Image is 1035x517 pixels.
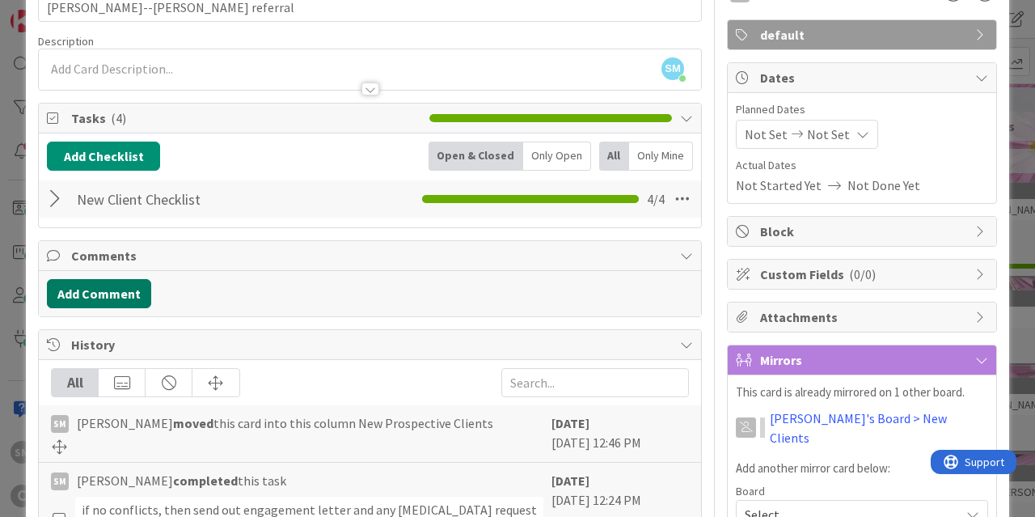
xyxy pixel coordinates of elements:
span: Planned Dates [736,101,988,118]
span: Actual Dates [736,157,988,174]
span: Not Done Yet [847,176,920,195]
span: Tasks [71,108,421,128]
span: Dates [760,68,967,87]
p: This card is already mirrored on 1 other board. [736,384,988,402]
span: Comments [71,246,672,265]
div: SM [51,415,69,433]
input: Add Checklist... [71,184,340,214]
button: Add Comment [47,279,151,308]
b: [DATE] [551,415,589,431]
button: Add Checklist [47,142,160,171]
b: completed [173,473,238,489]
span: default [760,25,967,44]
input: Search... [501,368,689,397]
div: Only Open [523,142,591,171]
span: [PERSON_NAME] this task [77,471,286,490]
div: Open & Closed [429,142,523,171]
div: All [52,369,99,396]
div: SM [51,473,69,490]
span: SM [661,57,684,80]
span: [PERSON_NAME] this card into this column New Prospective Clients [77,413,493,433]
span: Mirrors [760,350,967,370]
div: Only Mine [629,142,693,171]
b: [DATE] [551,473,589,489]
span: Custom Fields [760,265,967,284]
span: Description [38,34,94,49]
div: [DATE] 12:46 PM [551,413,689,454]
span: Attachments [760,307,967,327]
span: ( 0/0 ) [849,266,876,282]
span: 4 / 4 [647,189,665,209]
span: Not Set [807,125,850,144]
span: Not Set [745,125,788,144]
span: Not Started Yet [736,176,822,195]
a: [PERSON_NAME]'s Board > New Clients [770,409,988,447]
b: moved [173,415,213,431]
span: ( 4 ) [111,110,126,126]
div: All [599,142,629,171]
span: Board [736,485,765,497]
span: Support [34,2,74,22]
p: Add another mirror card below: [736,460,988,478]
span: Block [760,222,967,241]
span: History [71,335,672,354]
